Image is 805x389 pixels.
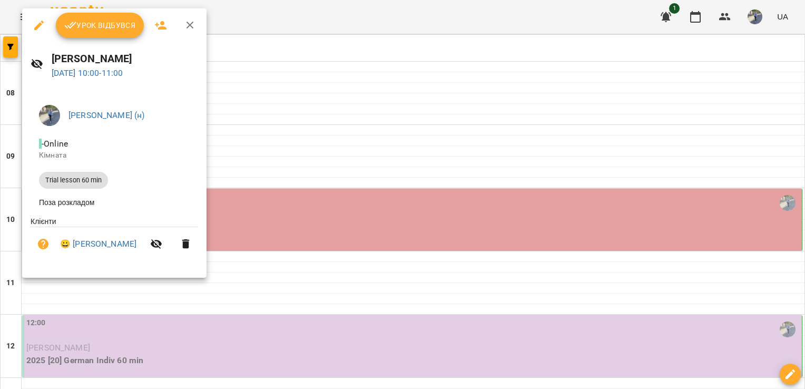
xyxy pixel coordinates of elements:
[60,238,136,250] a: 😀 [PERSON_NAME]
[52,51,199,67] h6: [PERSON_NAME]
[56,13,144,38] button: Урок відбувся
[31,193,198,212] li: Поза розкладом
[39,150,190,161] p: Кімната
[64,19,136,32] span: Урок відбувся
[39,176,108,185] span: Trial lesson 60 min
[31,231,56,257] button: Візит ще не сплачено. Додати оплату?
[31,216,198,265] ul: Клієнти
[39,139,70,149] span: - Online
[68,110,145,120] a: [PERSON_NAME] (н)
[52,68,123,78] a: [DATE] 10:00-11:00
[39,105,60,126] img: 9057b12b0e3b5674d2908fc1e5c3d556.jpg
